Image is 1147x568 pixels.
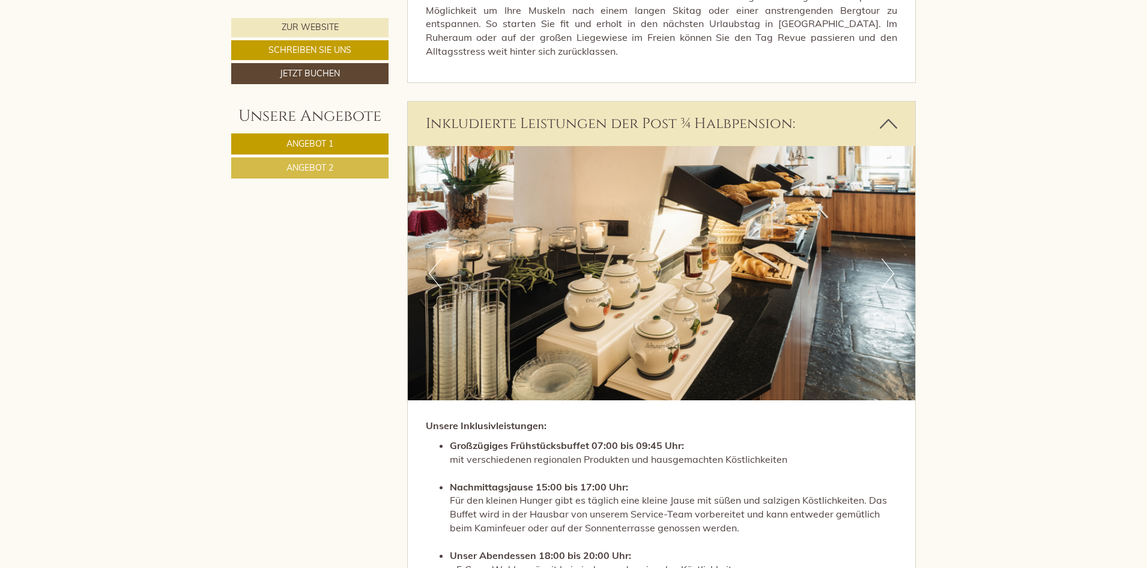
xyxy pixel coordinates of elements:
span: Angebot 2 [286,162,333,173]
button: Previous [429,258,441,289]
li: Für den kleinen Hunger gibt es täglich eine kleine Jause mit süßen und salzigen Köstlichkeiten. D... [450,480,898,549]
li: mit verschiedenen regionalen Produkten und hausgemachten Köstlichkeiten [450,439,898,480]
strong: Großzügiges Frühstücksbuffet 07:00 bis 09:45 Uhr: [450,439,684,451]
div: Inkludierte Leistungen der Post ¾ Halbpension: [408,102,916,146]
a: Schreiben Sie uns [231,40,389,60]
strong: Unsere Inklusivleistungen: [426,420,546,432]
strong: Unser Abendessen 18:00 bis 20:00 Uhr: [450,549,631,561]
strong: Nachmittagsjause 15:00 bis 17:00 Uhr: [450,481,628,493]
a: Zur Website [231,18,389,37]
a: Jetzt buchen [231,63,389,84]
span: Angebot 1 [286,138,333,149]
div: Unsere Angebote [231,105,389,127]
button: Next [882,258,894,289]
